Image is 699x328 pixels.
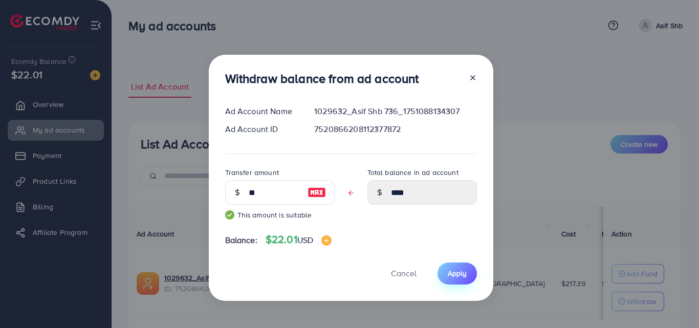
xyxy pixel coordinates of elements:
[448,268,467,278] span: Apply
[225,234,257,246] span: Balance:
[266,233,332,246] h4: $22.01
[306,123,485,135] div: 7520866208112377872
[656,282,691,320] iframe: Chat
[306,105,485,117] div: 1029632_Asif Shb 736_1751088134307
[297,234,313,246] span: USD
[321,235,332,246] img: image
[225,210,335,220] small: This amount is suitable
[391,268,417,279] span: Cancel
[367,167,458,178] label: Total balance in ad account
[225,167,279,178] label: Transfer amount
[217,105,307,117] div: Ad Account Name
[378,263,429,285] button: Cancel
[308,186,326,199] img: image
[225,210,234,220] img: guide
[217,123,307,135] div: Ad Account ID
[438,263,477,285] button: Apply
[225,71,419,86] h3: Withdraw balance from ad account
